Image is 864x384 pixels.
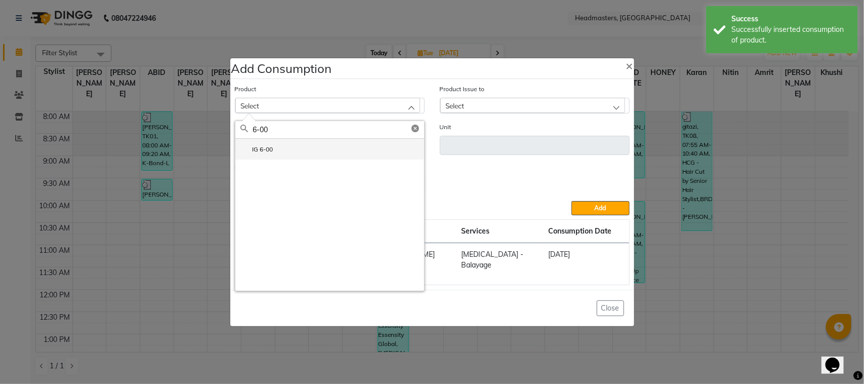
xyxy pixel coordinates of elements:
[731,14,850,24] div: Success
[618,51,641,80] button: Close
[597,300,624,316] button: Close
[455,220,542,243] th: Services
[231,59,332,78] h4: Add Consumption
[241,101,260,110] span: Select
[542,220,629,243] th: Consumption Date
[240,145,273,154] label: IG 6-00
[626,58,633,73] span: ×
[440,85,485,94] label: Product Issue to
[440,123,451,132] label: Unit
[542,243,629,277] td: [DATE]
[595,204,606,212] span: Add
[731,24,850,46] div: Successfully inserted consumption of product.
[235,85,257,94] label: Product
[253,121,424,138] input: Search
[455,243,542,277] td: [MEDICAL_DATA] - Balayage
[571,201,629,215] button: Add
[821,343,854,374] iframe: chat widget
[446,101,465,110] span: Select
